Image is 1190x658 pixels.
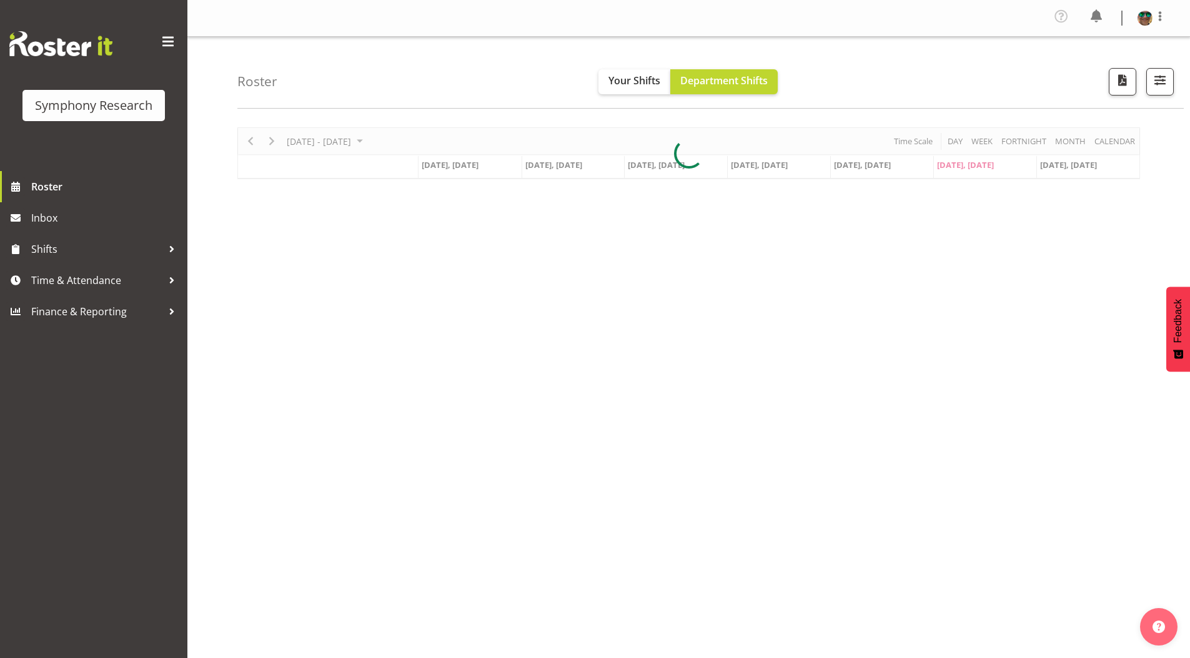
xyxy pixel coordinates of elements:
[1109,68,1136,96] button: Download a PDF of the roster according to the set date range.
[608,74,660,87] span: Your Shifts
[31,240,162,258] span: Shifts
[670,69,778,94] button: Department Shifts
[31,209,181,227] span: Inbox
[31,177,181,196] span: Roster
[237,74,277,89] h4: Roster
[1138,11,1153,26] img: said-a-husainf550afc858a57597b0cc8f557ce64376.png
[35,96,152,115] div: Symphony Research
[1146,68,1174,96] button: Filter Shifts
[680,74,768,87] span: Department Shifts
[1166,287,1190,371] button: Feedback - Show survey
[31,271,162,290] span: Time & Attendance
[1153,621,1165,633] img: help-xxl-2.png
[31,302,162,321] span: Finance & Reporting
[598,69,670,94] button: Your Shifts
[9,31,112,56] img: Rosterit website logo
[1173,299,1184,343] span: Feedback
